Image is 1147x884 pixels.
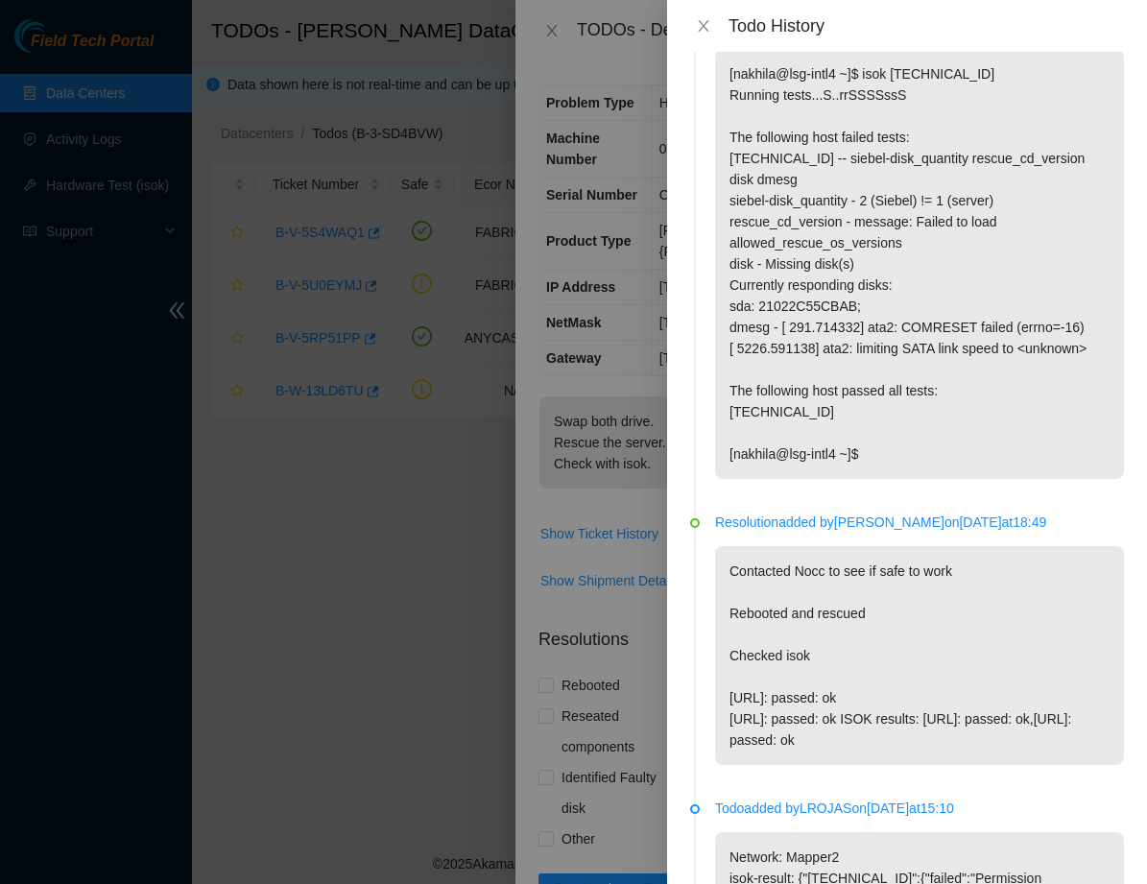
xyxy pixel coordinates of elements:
div: Todo History [729,15,1124,36]
p: Resolution added by [PERSON_NAME] on [DATE] at 18:49 [715,512,1124,533]
p: [nakhila@lsg-intl4 ~]$ isok [TECHNICAL_ID] Running tests...S..rrSSSSssS The following host failed... [715,49,1124,479]
span: close [696,18,711,34]
p: Todo added by LROJAS on [DATE] at 15:10 [715,798,1124,819]
button: Close [690,17,717,36]
p: Contacted Nocc to see if safe to work Rebooted and rescued Checked isok [URL]: passed: ok [URL]: ... [715,546,1124,765]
